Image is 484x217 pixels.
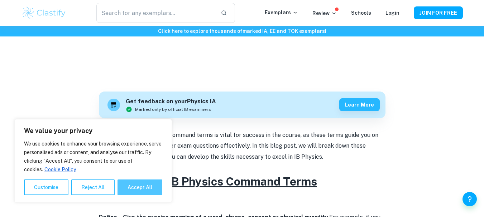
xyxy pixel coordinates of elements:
button: Learn more [339,98,380,111]
button: Help and Feedback [463,192,477,206]
h6: Get feedback on your Physics IA [126,97,216,106]
button: Customise [24,179,68,195]
a: Schools [351,10,371,16]
u: IB Physics Command Terms [167,175,317,188]
button: Reject All [71,179,115,195]
input: Search for any exemplars... [96,3,215,23]
h6: Click here to explore thousands of marked IA, EE and TOK exemplars ! [1,27,483,35]
a: Login [385,10,399,16]
a: Cookie Policy [44,166,76,173]
p: Review [312,9,337,17]
p: We value your privacy [24,127,162,135]
p: We use cookies to enhance your browsing experience, serve personalised ads or content, and analys... [24,139,162,174]
button: JOIN FOR FREE [414,6,463,19]
p: Understanding IB Physics command terms is vital for success in the course, as these terms guide y... [99,130,385,162]
button: Accept All [118,179,162,195]
p: Exemplars [265,9,298,16]
img: Clastify logo [21,6,67,20]
span: Marked only by official IB examiners [135,106,211,113]
a: Get feedback on yourPhysics IAMarked only by official IB examinersLearn more [99,92,385,118]
div: We value your privacy [14,119,172,203]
